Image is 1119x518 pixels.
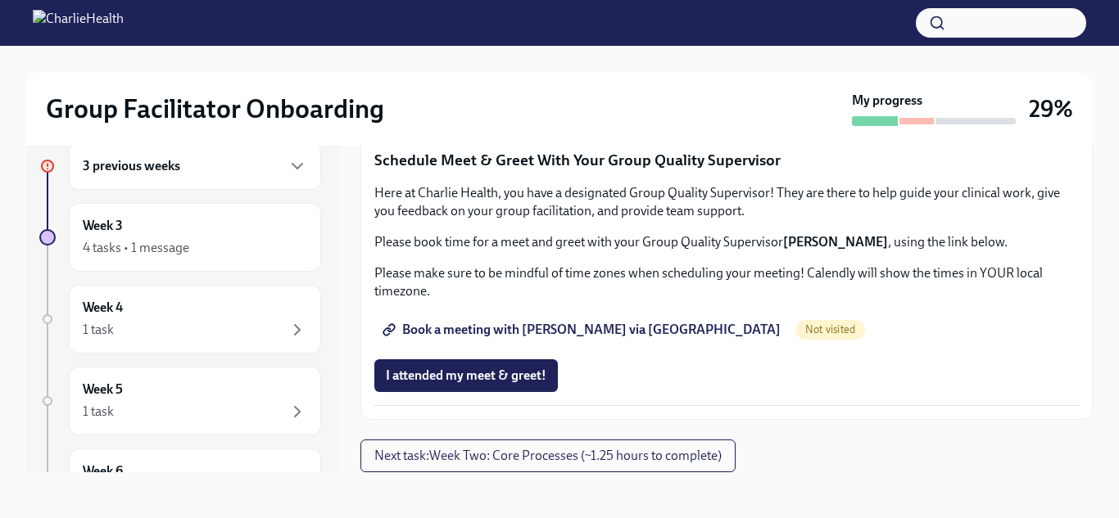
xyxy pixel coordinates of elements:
img: CharlieHealth [33,10,124,36]
p: Please make sure to be mindful of time zones when scheduling your meeting! Calendly will show the... [374,264,1079,300]
p: Schedule Meet & Greet With Your Group Quality Supervisor [374,150,1079,171]
span: Not visited [795,323,865,336]
div: 1 task [83,321,114,339]
strong: My progress [852,92,922,110]
span: Book a meeting with [PERSON_NAME] via [GEOGRAPHIC_DATA] [386,322,781,338]
span: I attended my meet & greet! [386,367,546,384]
h2: Group Facilitator Onboarding [46,92,384,125]
a: Week 34 tasks • 1 message [39,203,321,272]
span: Next task : Week Two: Core Processes (~1.25 hours to complete) [374,448,722,464]
h6: Week 3 [83,217,123,235]
div: 1 task [83,403,114,421]
button: Next task:Week Two: Core Processes (~1.25 hours to complete) [360,439,736,472]
p: Here at Charlie Health, you have a designated Group Quality Supervisor! They are there to help gu... [374,184,1079,220]
a: Book a meeting with [PERSON_NAME] via [GEOGRAPHIC_DATA] [374,313,792,346]
h6: Week 6 [83,462,123,480]
div: 3 previous weeks [69,142,321,190]
a: Week 6 [39,448,321,517]
strong: [PERSON_NAME] [783,234,888,250]
a: Week 41 task [39,285,321,354]
h6: Week 5 [83,381,123,399]
h6: Week 4 [83,299,123,317]
div: 4 tasks • 1 message [83,239,189,257]
button: I attended my meet & greet! [374,359,558,392]
h6: 3 previous weeks [83,157,180,175]
h3: 29% [1029,94,1073,124]
p: Please book time for a meet and greet with your Group Quality Supervisor , using the link below. [374,233,1079,251]
a: Week 51 task [39,367,321,435]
